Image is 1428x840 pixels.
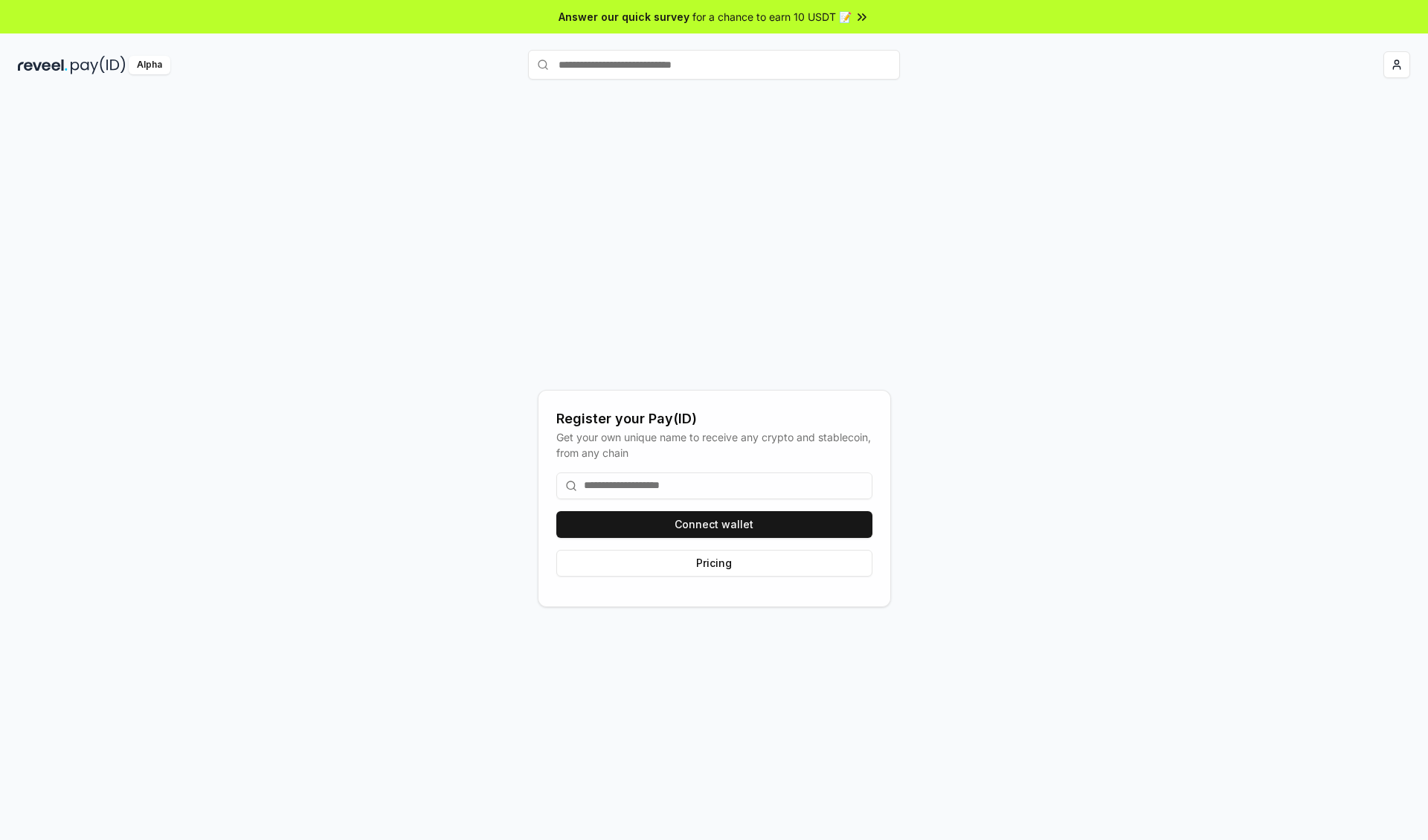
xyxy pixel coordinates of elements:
span: Answer our quick survey [559,9,689,25]
div: Alpha [129,56,170,74]
img: reveel_dark [18,56,68,74]
button: Pricing [556,550,872,577]
span: for a chance to earn 10 USDT 📝 [692,9,852,25]
img: pay_id [71,56,126,74]
div: Get your own unique name to receive any crypto and stablecoin, from any chain [556,429,872,461]
div: Register your Pay(ID) [556,408,872,429]
button: Connect wallet [556,511,872,538]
